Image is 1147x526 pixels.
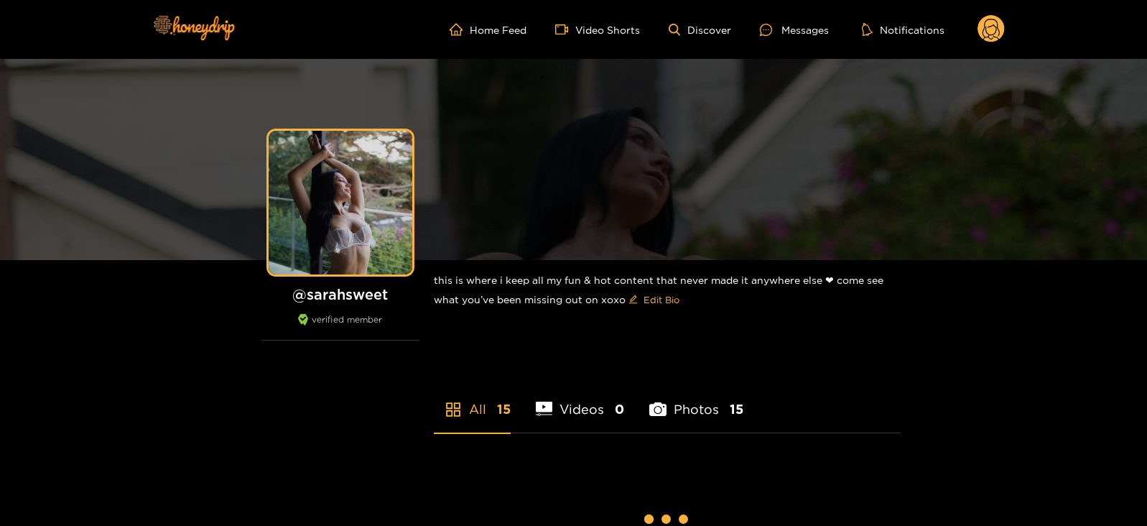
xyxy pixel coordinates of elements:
span: 0 [615,400,624,418]
li: All [434,368,511,433]
span: edit [628,295,638,305]
span: 15 [730,400,743,418]
div: verified member [261,314,419,341]
a: Discover [669,24,731,36]
li: Videos [536,368,625,433]
a: Video Shorts [555,23,640,36]
div: this is where i keep all my fun & hot content that never made it anywhere else ❤︎︎ come see what ... [434,260,901,323]
span: Edit Bio [644,292,679,307]
h1: @ sarahsweet [261,285,419,303]
li: Photos [649,368,743,433]
div: Messages [760,22,829,38]
span: video-camera [555,23,575,36]
a: Home Feed [450,23,526,36]
button: Notifications [858,22,949,37]
span: 15 [497,400,511,418]
button: editEdit Bio [626,288,682,311]
span: appstore [445,401,462,418]
span: home [450,23,470,36]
